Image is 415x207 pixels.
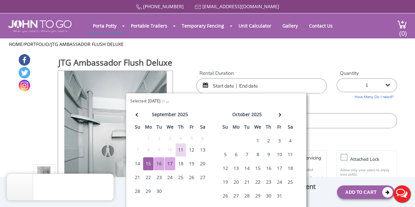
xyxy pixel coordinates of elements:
[58,57,173,70] h1: JTG Ambassador Flush Deluxe
[195,5,201,9] img: Mail
[263,162,274,175] div: 16
[197,122,208,134] th: sa
[241,189,252,202] div: 28
[285,134,295,147] div: 4
[252,148,263,161] div: 8
[252,122,263,134] th: we
[304,19,338,32] a: Contact Us
[143,122,154,134] th: mo
[132,146,143,154] div: 7
[161,98,165,104] span: to
[19,80,30,91] a: Instagram
[132,157,143,170] div: 14
[143,146,154,154] div: 8
[337,185,394,199] button: Add To Cart
[234,19,276,32] a: Unit Calculator
[132,185,143,198] div: 28
[186,143,197,156] div: 12
[143,171,154,184] div: 22
[165,157,175,170] div: 17
[126,19,172,32] a: Portable Trailers
[220,122,231,134] th: su
[132,122,143,134] th: su
[337,70,397,77] label: Quantity
[165,122,176,134] th: we
[9,41,406,48] ul: / /
[154,122,165,134] th: tu
[274,162,284,175] div: 17
[176,122,186,134] th: th
[241,162,252,175] div: 14
[197,157,208,170] div: 20
[251,110,261,119] div: 2025
[231,176,241,189] div: 20
[24,41,49,47] a: Portfolio
[397,20,407,29] img: cart a
[231,189,241,202] div: 27
[252,162,263,175] div: 15
[274,148,284,161] div: 10
[154,135,164,142] div: 2
[263,122,274,134] th: th
[220,162,230,175] div: 12
[252,134,263,147] div: 1
[263,176,274,189] div: 23
[285,148,295,161] div: 11
[197,171,208,184] div: 27
[252,189,263,202] div: 29
[9,41,23,47] a: Home
[186,171,197,184] div: 26
[143,185,154,198] div: 29
[196,70,327,77] label: Rental Duration
[165,146,175,154] div: 10
[154,146,164,154] div: 9
[263,134,274,147] div: 2
[177,19,229,32] a: Temporary Fencing
[220,176,230,189] div: 19
[177,110,188,119] div: 2025
[19,67,30,78] a: Twitter
[132,171,143,184] div: 21
[143,135,154,142] div: 1
[154,171,164,184] div: 23
[274,189,284,202] div: 31
[274,122,285,134] th: fr
[176,171,186,184] div: 25
[148,98,160,104] b: [DATE]
[154,157,164,170] div: 16
[186,157,197,170] div: 19
[285,176,295,189] div: 25
[231,148,241,161] div: 6
[143,3,184,10] a: [PHONE_NUMBER]
[165,135,175,142] div: 3
[202,3,279,10] a: [EMAIL_ADDRESS][DOMAIN_NAME]
[278,19,303,32] a: Gallery
[263,189,274,202] div: 30
[399,24,407,38] span: (0)
[19,54,30,66] a: Facebook
[232,110,250,119] div: october
[220,148,230,161] div: 5
[8,20,72,32] img: JOHN to go
[88,19,121,32] a: Porta Potty
[241,176,252,189] div: 21
[389,181,415,207] button: Live Chat
[252,176,263,189] div: 22
[154,185,164,198] div: 30
[130,98,147,104] span: Selected:
[340,168,393,176] p: Allow only your users to enjoy your potty.
[176,157,186,170] div: 18
[143,157,154,170] div: 15
[231,122,241,134] th: mo
[166,98,169,104] b: ...
[337,92,397,100] a: How Many Do I need?
[231,162,241,175] div: 13
[274,134,284,147] div: 3
[196,78,327,93] input: Start date | End date
[186,122,197,134] th: fr
[285,122,296,134] th: sa
[274,176,284,189] div: 24
[285,162,295,175] div: 18
[350,155,400,163] h3: Attached lock
[51,41,124,47] a: JTG Ambassador Flush Deluxe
